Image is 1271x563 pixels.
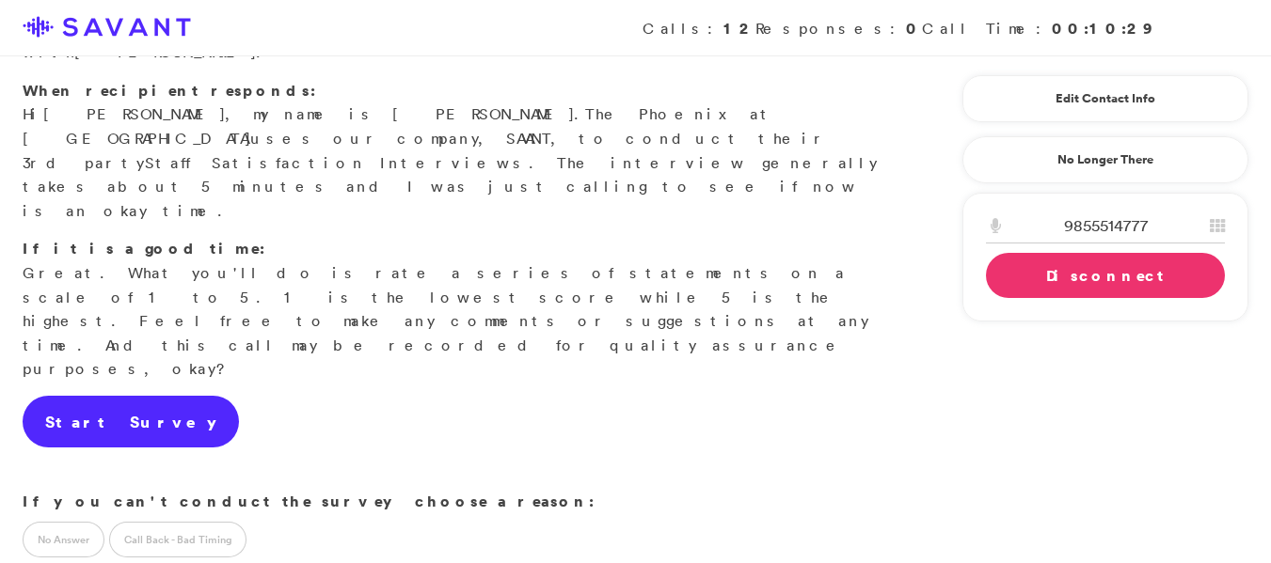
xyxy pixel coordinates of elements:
[43,104,225,123] span: [PERSON_NAME]
[986,84,1225,114] a: Edit Contact Info
[23,79,891,224] p: Hi , my name is [PERSON_NAME]. uses our company, SAVANT, to conduct their 3rd party s. The interv...
[986,253,1225,298] a: Disconnect
[23,491,595,511] strong: If you can't conduct the survey choose a reason:
[23,396,239,448] a: Start Survey
[23,80,316,101] strong: When recipient responds:
[723,18,755,39] strong: 12
[145,153,513,172] span: Staff Satisfaction Interview
[906,18,922,39] strong: 0
[1052,18,1154,39] strong: 00:10:29
[23,104,775,148] span: The Phoenix at [GEOGRAPHIC_DATA]
[23,238,265,258] strong: If it is a good time:
[23,522,104,557] label: No Answer
[23,237,891,382] p: Great. What you'll do is rate a series of statements on a scale of 1 to 5. 1 is the lowest score ...
[109,522,246,557] label: Call Back - Bad Timing
[962,136,1248,183] a: No Longer There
